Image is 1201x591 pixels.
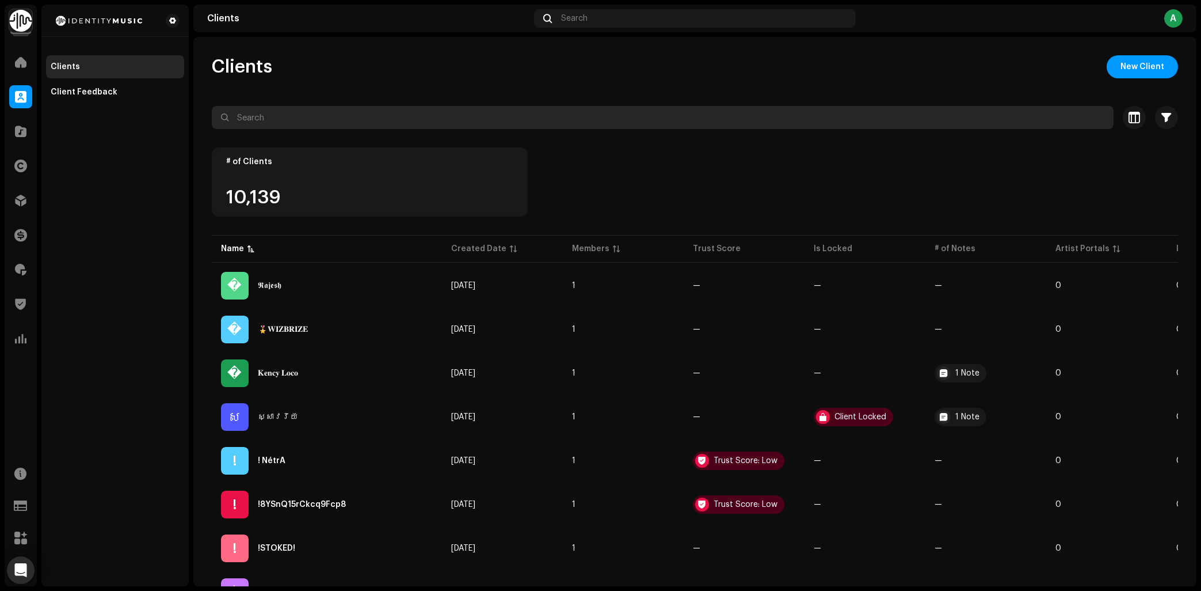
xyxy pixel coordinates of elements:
[451,369,475,377] span: Feb 28, 2024
[451,243,506,255] div: Created Date
[451,413,475,421] span: Jul 29, 2025
[1164,9,1183,28] div: A
[451,325,475,334] span: Sep 18, 2023
[1055,325,1061,334] span: 0
[1055,501,1061,509] span: 0
[46,55,184,78] re-m-nav-item: Clients
[258,413,298,421] div: ស្សាវរីយ៍
[1176,325,1182,334] span: 0
[572,282,575,290] span: 1
[814,369,916,377] re-a-table-badge: —
[693,325,795,334] re-a-table-badge: —
[212,106,1114,129] input: Search
[834,413,886,421] div: Client Locked
[221,491,249,518] div: !
[221,272,249,300] div: �
[1055,544,1061,552] span: 0
[1176,544,1182,552] span: 0
[814,501,916,509] re-a-table-badge: —
[451,457,475,465] span: Sep 30, 2025
[693,282,795,290] re-a-table-badge: —
[1107,55,1178,78] button: New Client
[1120,55,1164,78] span: New Client
[258,282,281,290] div: 𝕽𝖆𝖏𝖊𝖘𝖍
[572,501,575,509] span: 1
[451,544,475,552] span: Sep 4, 2020
[258,544,295,552] div: !STOKED!
[814,282,916,290] re-a-table-badge: —
[221,359,249,387] div: �
[226,157,513,166] div: # of Clients
[1176,413,1182,421] span: 0
[221,447,249,475] div: !
[935,325,1037,334] re-a-table-badge: —
[572,325,575,334] span: 1
[572,544,575,552] span: 1
[693,369,795,377] re-a-table-badge: —
[258,369,298,377] div: 𝐊𝐞𝐧𝐜𝐲 𝐋𝐨𝐜𝐨
[212,55,272,78] span: Clients
[955,369,979,377] div: 1 Note
[714,501,777,509] div: Trust Score: Low
[572,413,575,421] span: 1
[1055,413,1061,421] span: 0
[935,501,1037,509] re-a-table-badge: —
[1055,282,1061,290] span: 0
[212,147,528,217] re-o-card-value: # of Clients
[451,282,475,290] span: May 14, 2022
[572,369,575,377] span: 1
[935,544,1037,552] re-a-table-badge: —
[955,413,979,421] div: 1 Note
[221,403,249,431] div: ស
[935,282,1037,290] re-a-table-badge: —
[451,501,475,509] span: Jun 19, 2025
[714,457,777,465] div: Trust Score: Low
[1176,369,1182,377] span: 0
[814,325,916,334] re-a-table-badge: —
[1176,501,1182,509] span: 0
[1055,369,1061,377] span: 0
[572,243,609,255] div: Members
[258,501,346,509] div: !8YSnQ15rCkcq9Fcp8
[7,556,35,584] div: Open Intercom Messenger
[1176,457,1182,465] span: 0
[1055,243,1110,255] div: Artist Portals
[51,14,147,28] img: 2d8271db-5505-4223-b535-acbbe3973654
[1055,457,1061,465] span: 0
[9,9,32,32] img: 0f74c21f-6d1c-4dbc-9196-dbddad53419e
[258,457,285,465] div: ! NétrÂ
[935,457,1037,465] re-a-table-badge: —
[693,544,795,552] re-a-table-badge: —
[221,535,249,562] div: !
[561,14,588,23] span: Search
[814,544,916,552] re-a-table-badge: —
[572,457,575,465] span: 1
[207,14,529,23] div: Clients
[51,62,80,71] div: Clients
[221,316,249,343] div: �
[1176,282,1182,290] span: 0
[693,413,795,421] re-a-table-badge: —
[814,457,916,465] re-a-table-badge: —
[258,325,308,334] div: 🎖️𝐖𝐈𝐙𝐁𝐑𝐈𝐙𝐄
[46,81,184,104] re-m-nav-item: Client Feedback
[221,243,244,255] div: Name
[51,88,117,97] div: Client Feedback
